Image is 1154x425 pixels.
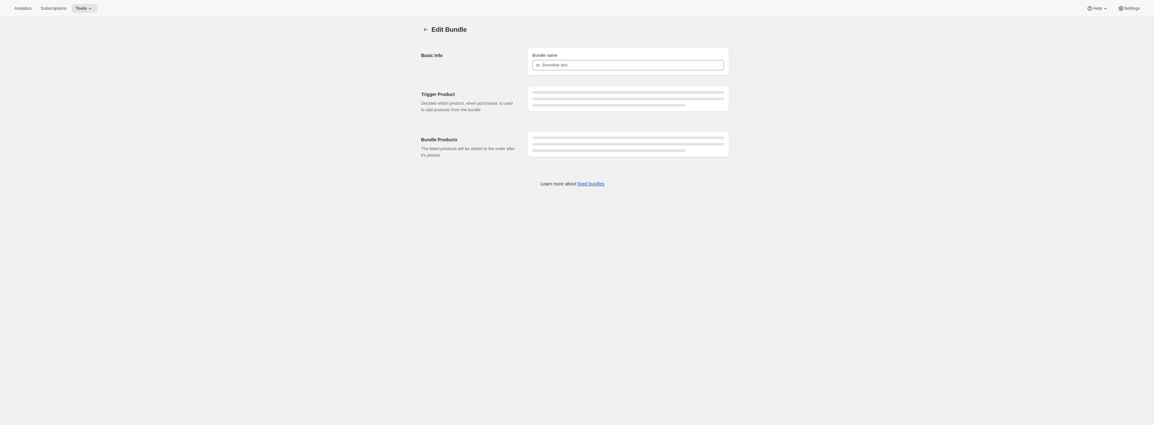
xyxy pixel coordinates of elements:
p: Learn more about [541,181,604,187]
h2: Basic Info [421,52,517,59]
h2: Trigger Product [421,91,517,98]
button: Tools [72,4,97,13]
p: Decided which product, when purchased, is used to add products from the bundle [421,100,517,113]
span: Edit Bundle [432,26,467,33]
span: Subscriptions [41,6,66,11]
a: fixed bundles [577,181,604,186]
button: Help [1083,4,1112,13]
button: Analytics [10,4,35,13]
button: Settings [1114,4,1144,13]
button: Subscriptions [37,4,70,13]
span: Bundle name [532,53,557,58]
input: ie. Smoothie box [532,60,724,70]
button: Bundles [421,25,430,34]
h2: Bundle Products [421,136,517,143]
span: Help [1093,6,1102,11]
p: The listed products will be added to the order after it's placed [421,146,517,159]
span: Tools [76,6,87,11]
span: Settings [1124,6,1140,11]
span: Analytics [14,6,31,11]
